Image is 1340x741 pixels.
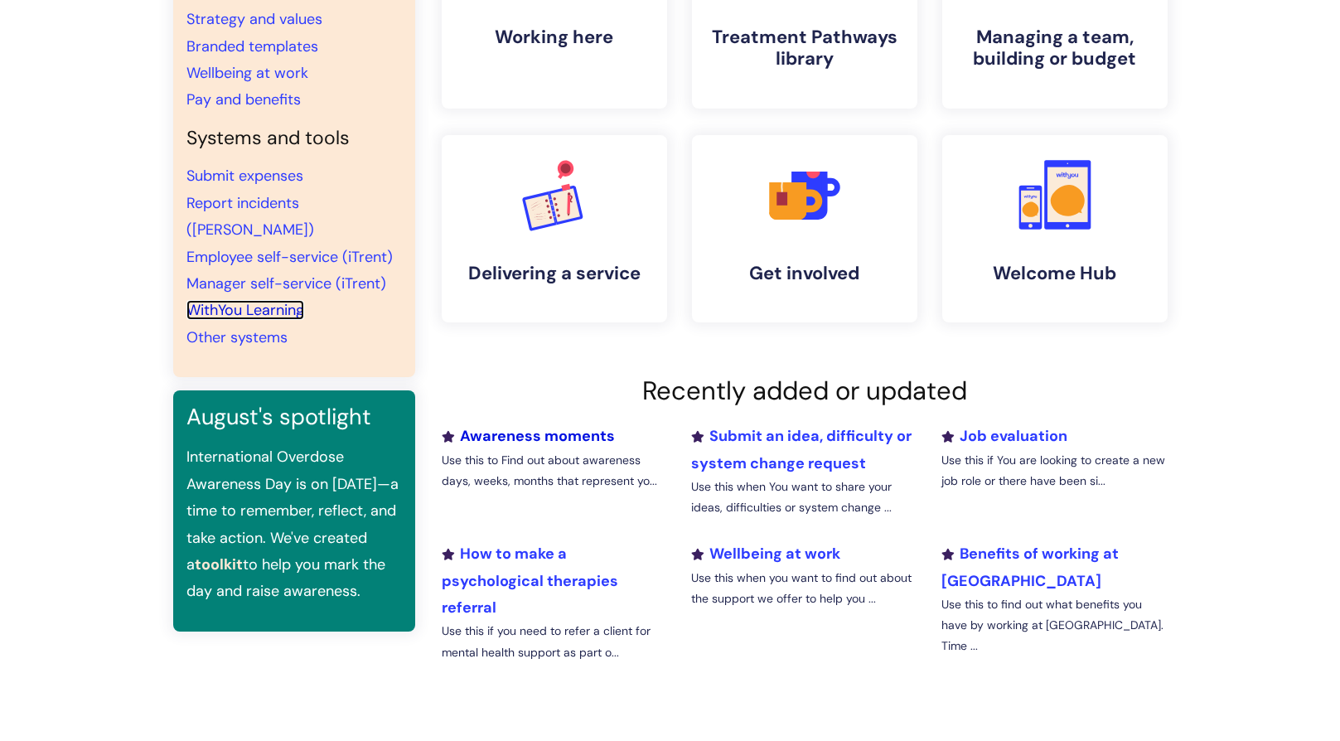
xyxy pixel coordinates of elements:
[691,477,917,518] p: Use this when You want to share your ideas, difficulties or system change ...
[186,274,386,293] a: Manager self-service (iTrent)
[186,9,322,29] a: Strategy and values
[955,27,1154,70] h4: Managing a team, building or budget
[442,621,667,662] p: Use this if you need to refer a client for mental health support as part o...
[941,594,1167,657] p: Use this to find out what benefits you have by working at [GEOGRAPHIC_DATA]. Time ...
[941,450,1167,492] p: Use this if You are looking to create a new job role or there have been si...
[455,27,654,48] h4: Working here
[186,36,318,56] a: Branded templates
[442,544,618,617] a: How to make a psychological therapies referral
[442,375,1168,406] h2: Recently added or updated
[442,135,667,322] a: Delivering a service
[186,300,304,320] a: WithYou Learning
[692,135,917,322] a: Get involved
[186,127,402,150] h4: Systems and tools
[941,426,1067,446] a: Job evaluation
[195,555,243,574] a: toolkit
[955,263,1154,284] h4: Welcome Hub
[186,63,308,83] a: Wellbeing at work
[186,90,301,109] a: Pay and benefits
[705,263,904,284] h4: Get involved
[442,450,667,492] p: Use this to Find out about awareness days, weeks, months that represent yo...
[186,166,303,186] a: Submit expenses
[691,568,917,609] p: Use this when you want to find out about the support we offer to help you ...
[186,193,314,240] a: Report incidents ([PERSON_NAME])
[442,426,615,446] a: Awareness moments
[186,327,288,347] a: Other systems
[186,443,402,604] p: International Overdose Awareness Day is on [DATE]—a time to remember, reflect, and take action. W...
[186,404,402,430] h3: August's spotlight
[691,544,840,564] a: Wellbeing at work
[705,27,904,70] h4: Treatment Pathways library
[941,544,1119,590] a: Benefits of working at [GEOGRAPHIC_DATA]
[186,247,393,267] a: Employee self-service (iTrent)
[691,426,912,472] a: Submit an idea, difficulty or system change request
[942,135,1168,322] a: Welcome Hub
[455,263,654,284] h4: Delivering a service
